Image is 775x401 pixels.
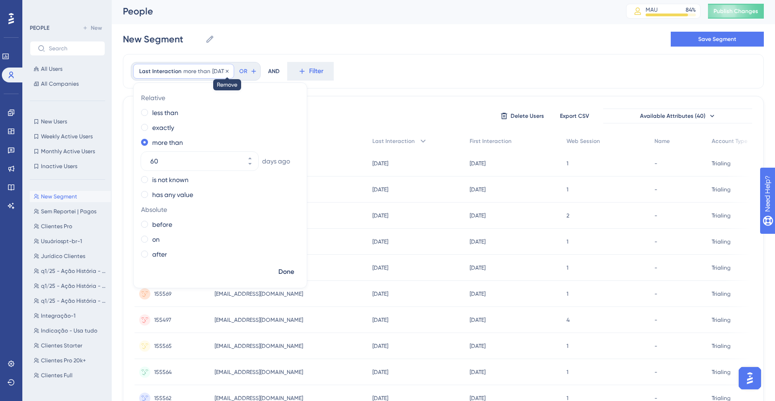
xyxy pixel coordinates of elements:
[654,137,670,145] span: Name
[640,112,706,120] span: Available Attributes (40)
[566,290,568,298] span: 1
[470,291,485,297] time: [DATE]
[215,316,303,324] span: [EMAIL_ADDRESS][DOMAIN_NAME]
[278,266,294,278] span: Done
[41,282,107,290] span: q1/25 - Ação História - Chamadas Inteligentes
[212,68,228,75] span: [DATE]
[152,174,189,185] label: is not known
[41,252,85,260] span: Jurídico Clientes
[560,112,589,120] span: Export CSV
[566,160,568,167] span: 1
[654,316,657,324] span: -
[566,238,568,245] span: 1
[708,4,764,19] button: Publish Changes
[30,280,111,292] button: q1/25 - Ação História - Chamadas Inteligentes
[551,109,598,123] button: Export CSV
[470,160,485,167] time: [DATE]
[30,161,105,172] button: Inactive Users
[470,317,485,323] time: [DATE]
[41,238,82,245] span: Usuáriospt-br-1
[215,290,303,298] span: [EMAIL_ADDRESS][DOMAIN_NAME]
[654,212,657,219] span: -
[41,208,96,215] span: Sem Reportei | Pagos
[141,204,296,215] span: Absolute
[712,290,731,298] span: Trialing
[30,355,111,366] button: Clientes Pro 20k+
[30,325,111,336] button: Indicação - Usa tudo
[22,2,58,14] span: Need Help?
[49,45,97,52] input: Search
[499,109,546,123] button: Delete Users
[372,186,388,193] time: [DATE]
[712,238,731,245] span: Trialing
[30,146,105,157] button: Monthly Active Users
[41,372,73,379] span: Clientes Full
[712,160,731,167] span: Trialing
[268,62,280,81] div: AND
[566,264,568,272] span: 1
[215,368,303,376] span: [EMAIL_ADDRESS][DOMAIN_NAME]
[372,265,388,271] time: [DATE]
[262,156,290,167] span: days ago
[470,186,485,193] time: [DATE]
[712,316,731,324] span: Trialing
[372,343,388,349] time: [DATE]
[30,340,111,351] button: Clientes Starter
[41,297,107,305] span: q1/25 - Ação História - Fluxos Personalizados
[654,186,657,193] span: -
[154,342,172,350] span: 155565
[654,238,657,245] span: -
[30,310,111,321] button: Integração-1
[141,92,296,103] span: Relative
[41,327,97,334] span: Indicação - Usa tudo
[736,364,764,392] iframe: UserGuiding AI Assistant Launcher
[654,368,657,376] span: -
[654,160,657,167] span: -
[41,118,67,125] span: New Users
[372,212,388,219] time: [DATE]
[152,137,183,148] label: more than
[714,7,758,15] span: Publish Changes
[238,64,258,79] button: OR
[566,137,600,145] span: Web Session
[686,6,696,14] div: 84 %
[239,68,247,75] span: OR
[372,238,388,245] time: [DATE]
[79,22,105,34] button: New
[41,267,107,275] span: q1/25 - Ação História - Assistente AI
[41,133,93,140] span: Weekly Active Users
[712,137,748,145] span: Account Type
[41,342,82,349] span: Clientes Starter
[712,186,731,193] span: Trialing
[372,291,388,297] time: [DATE]
[372,160,388,167] time: [DATE]
[41,312,75,319] span: Integração-1
[139,68,182,75] span: Last Interaction
[123,33,202,46] input: Segment Name
[30,221,111,232] button: Clientes Pro
[309,66,323,77] span: Filter
[41,193,77,200] span: New Segment
[152,189,193,200] label: has any value
[41,223,72,230] span: Clientes Pro
[30,206,111,217] button: Sem Reportei | Pagos
[372,317,388,323] time: [DATE]
[712,212,731,219] span: Trialing
[30,131,105,142] button: Weekly Active Users
[566,368,568,376] span: 1
[470,265,485,271] time: [DATE]
[30,63,105,75] button: All Users
[654,264,657,272] span: -
[30,370,111,381] button: Clientes Full
[646,6,658,14] div: MAU
[41,148,95,155] span: Monthly Active Users
[470,212,485,219] time: [DATE]
[152,122,174,133] label: exactly
[712,264,731,272] span: Trialing
[654,342,657,350] span: -
[566,342,568,350] span: 1
[603,109,752,123] button: Available Attributes (40)
[30,265,111,277] button: q1/25 - Ação História - Assistente AI
[41,357,86,364] span: Clientes Pro 20k+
